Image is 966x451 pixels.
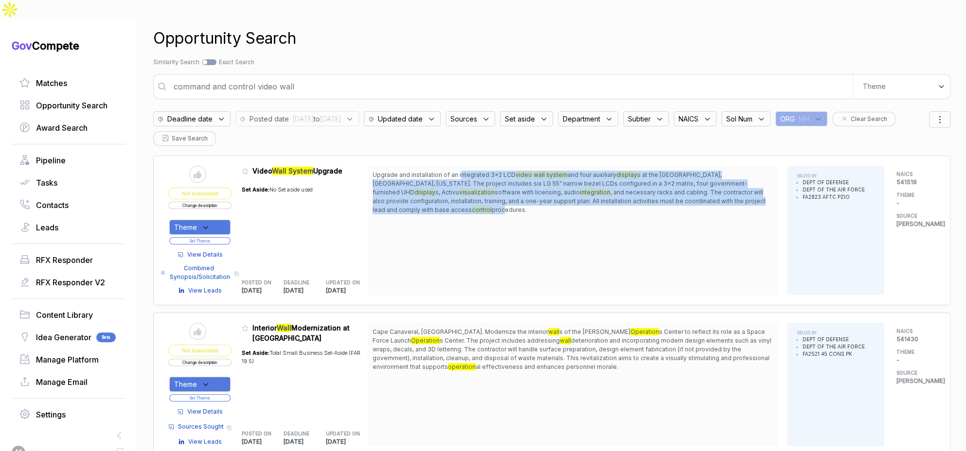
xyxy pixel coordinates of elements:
p: [DATE] [242,437,284,446]
span: Video [252,167,272,175]
span: Set Aside: [242,349,269,356]
p: [DATE] [284,437,326,446]
span: deterioration and incorporating modern design elements such as vinyl wraps, decals, and 3D letter... [373,337,771,370]
span: Sol Num [726,114,752,124]
mark: wall [548,328,559,335]
span: View Details [187,250,223,259]
h5: UPDATED ON [326,430,353,437]
span: ORG [780,114,795,124]
span: Gov [12,39,32,52]
b: to [314,115,320,123]
button: Change description [168,202,232,209]
a: Matches [19,77,118,89]
p: [DATE] [284,286,326,295]
a: Contacts [19,199,118,211]
button: Set Theme [169,394,231,401]
button: Clear Search [832,112,895,126]
a: Manage Platform [19,354,118,365]
a: Tasks [19,177,118,189]
h5: NAICS [896,171,935,178]
span: NAICS [679,114,698,124]
p: [PERSON_NAME] [896,220,935,228]
span: Theme [174,379,197,389]
span: Save Search [172,134,208,143]
span: Theme [863,82,886,91]
span: Sources Sought [178,422,224,431]
input: Enter a search term or larger passage of text (max 400 words) or search by ai powered theme [168,77,853,96]
span: Leads [36,222,58,233]
li: DEPT OF THE AIR FORCE [803,186,865,193]
li: DEPT OF DEFENSE [803,336,865,343]
span: : MH [795,114,809,124]
span: RFX Responder V2 [36,277,105,288]
span: Cape Canaveral, [GEOGRAPHIC_DATA]. Modernize the interior [373,328,548,335]
span: RFX Responder [36,254,93,266]
mark: display [616,171,637,178]
mark: Wall [277,324,291,332]
span: Updated date [378,114,423,124]
mark: integration [580,189,610,196]
a: Award Search [19,122,118,134]
h5: THEME [896,191,935,199]
span: Manage Email [36,376,88,388]
h5: SOURCE [896,212,935,220]
p: 541519 [896,178,935,187]
h1: Compete [12,39,125,52]
span: Award Search [36,122,88,134]
span: s of the [PERSON_NAME] [559,328,630,335]
span: Interior [252,324,277,332]
button: Change description [168,359,232,366]
h5: ISSUED BY [797,330,865,336]
h5: DEADLINE [284,279,310,286]
span: Combined Synopsis/Solicitation [169,264,231,281]
h5: NAICS [896,328,935,335]
span: Not Associated [168,188,232,199]
a: Idea GeneratorBeta [19,331,118,343]
span: No Set aside used [269,186,313,193]
span: Posted date [250,114,289,124]
span: Similarity Search [153,58,199,66]
p: [DATE] [242,286,284,295]
mark: visualization [459,189,495,196]
span: Subtier [628,114,651,124]
span: Manage Platform [36,354,99,365]
li: DEPT OF THE AIR FORCE [803,343,865,350]
button: Set Theme [169,237,231,244]
span: s, Activu [435,189,459,196]
span: and four auxiliary [568,171,616,178]
mark: wall [560,337,571,344]
span: Sources [450,114,477,124]
li: DEPT OF DEFENSE [803,179,865,186]
span: , and necessary racks and cabling. The contractor will also provide configuration, installation, ... [373,189,766,213]
span: Modernization at [GEOGRAPHIC_DATA] [252,324,350,342]
span: Contacts [36,199,69,211]
span: s at the [GEOGRAPHIC_DATA], [GEOGRAPHIC_DATA], [US_STATE]. The project includes six LG 55” narrow... [373,171,748,196]
li: FA2521 45 CONS PK [803,350,865,358]
h5: UPDATED ON [326,279,353,286]
li: FA2823 AFTC PZIO [803,193,865,201]
span: Exact Search [219,58,254,66]
p: [PERSON_NAME] [896,377,935,385]
span: procedures. [492,206,527,213]
h5: SOURCE [896,369,935,377]
span: Not Associated [168,345,232,356]
span: View Leads [188,286,222,295]
p: [DATE] [326,437,368,446]
a: RFX Responder V2 [19,277,118,288]
a: Pipeline [19,155,118,166]
span: Settings [36,409,66,420]
mark: video [516,171,532,178]
span: Idea Generator [36,331,91,343]
span: Tasks [36,177,57,189]
p: - [896,356,935,364]
h5: DEADLINE [284,430,310,437]
span: Pipeline [36,155,66,166]
mark: Operation [411,337,440,344]
mark: Wall System [272,167,313,175]
p: - [896,199,935,208]
span: Matches [36,77,67,89]
span: Beta [96,332,116,342]
span: Department [563,114,600,124]
span: al effectiveness and enhances personnel morale. [476,363,618,370]
a: Settings [19,409,118,420]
